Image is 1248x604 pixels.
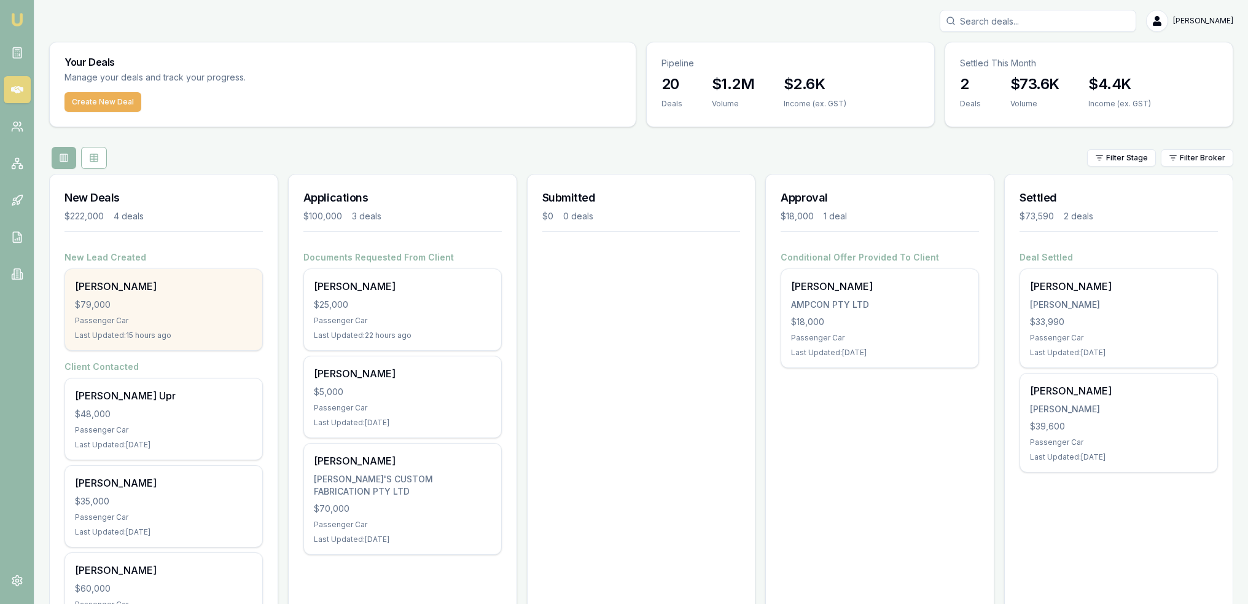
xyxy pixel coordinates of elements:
[64,92,141,112] button: Create New Deal
[661,57,919,69] p: Pipeline
[661,99,682,109] div: Deals
[75,563,252,578] div: [PERSON_NAME]
[75,495,252,508] div: $35,000
[303,251,502,264] h4: Documents Requested From Client
[1087,149,1156,167] button: Filter Stage
[75,299,252,311] div: $79,000
[10,12,25,27] img: emu-icon-u.png
[1030,437,1207,447] div: Passenger Car
[75,279,252,294] div: [PERSON_NAME]
[824,210,847,222] div: 1 deal
[75,476,252,490] div: [PERSON_NAME]
[1161,149,1233,167] button: Filter Broker
[64,361,263,373] h4: Client Contacted
[781,210,814,222] div: $18,000
[1030,403,1207,415] div: [PERSON_NAME]
[1106,153,1148,163] span: Filter Stage
[64,189,263,206] h3: New Deals
[114,210,144,222] div: 4 deals
[1030,383,1207,398] div: [PERSON_NAME]
[314,520,491,530] div: Passenger Car
[784,99,846,109] div: Income (ex. GST)
[712,74,754,94] h3: $1.2M
[64,251,263,264] h4: New Lead Created
[75,582,252,595] div: $60,000
[960,74,981,94] h3: 2
[75,388,252,403] div: [PERSON_NAME] Upr
[563,210,593,222] div: 0 deals
[1064,210,1093,222] div: 2 deals
[314,503,491,515] div: $70,000
[314,331,491,340] div: Last Updated: 22 hours ago
[791,333,969,343] div: Passenger Car
[75,331,252,340] div: Last Updated: 15 hours ago
[960,57,1218,69] p: Settled This Month
[314,535,491,544] div: Last Updated: [DATE]
[1173,16,1233,26] span: [PERSON_NAME]
[1030,316,1207,328] div: $33,990
[1030,452,1207,462] div: Last Updated: [DATE]
[791,299,969,311] div: AMPCON PTY LTD
[1020,210,1054,222] div: $73,590
[75,408,252,420] div: $48,000
[314,316,491,326] div: Passenger Car
[781,189,979,206] h3: Approval
[1030,420,1207,433] div: $39,600
[314,386,491,398] div: $5,000
[303,210,342,222] div: $100,000
[75,527,252,537] div: Last Updated: [DATE]
[1030,348,1207,358] div: Last Updated: [DATE]
[1030,299,1207,311] div: [PERSON_NAME]
[314,279,491,294] div: [PERSON_NAME]
[542,210,553,222] div: $0
[64,57,621,67] h3: Your Deals
[791,348,969,358] div: Last Updated: [DATE]
[1010,74,1059,94] h3: $73.6K
[712,99,754,109] div: Volume
[940,10,1136,32] input: Search deals
[1180,153,1225,163] span: Filter Broker
[64,71,379,85] p: Manage your deals and track your progress.
[75,316,252,326] div: Passenger Car
[542,189,741,206] h3: Submitted
[791,279,969,294] div: [PERSON_NAME]
[303,189,502,206] h3: Applications
[960,99,981,109] div: Deals
[314,366,491,381] div: [PERSON_NAME]
[314,299,491,311] div: $25,000
[75,440,252,450] div: Last Updated: [DATE]
[64,210,104,222] div: $222,000
[1020,251,1218,264] h4: Deal Settled
[1030,333,1207,343] div: Passenger Car
[314,418,491,428] div: Last Updated: [DATE]
[1088,74,1151,94] h3: $4.4K
[791,316,969,328] div: $18,000
[352,210,381,222] div: 3 deals
[784,74,846,94] h3: $2.6K
[314,403,491,413] div: Passenger Car
[1030,279,1207,294] div: [PERSON_NAME]
[75,512,252,522] div: Passenger Car
[75,425,252,435] div: Passenger Car
[314,453,491,468] div: [PERSON_NAME]
[1088,99,1151,109] div: Income (ex. GST)
[781,251,979,264] h4: Conditional Offer Provided To Client
[1020,189,1218,206] h3: Settled
[661,74,682,94] h3: 20
[1010,99,1059,109] div: Volume
[314,473,491,498] div: [PERSON_NAME]'S CUSTOM FABRICATION PTY LTD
